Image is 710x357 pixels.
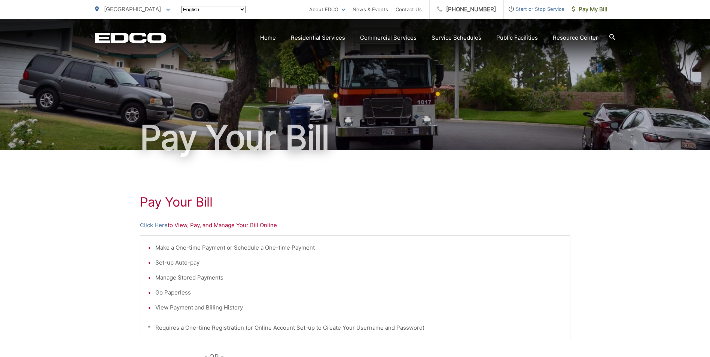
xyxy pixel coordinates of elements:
[360,33,417,42] a: Commercial Services
[95,33,166,43] a: EDCD logo. Return to the homepage.
[140,221,168,230] a: Click Here
[291,33,345,42] a: Residential Services
[496,33,538,42] a: Public Facilities
[140,195,570,210] h1: Pay Your Bill
[148,323,563,332] p: * Requires a One-time Registration (or Online Account Set-up to Create Your Username and Password)
[553,33,598,42] a: Resource Center
[396,5,422,14] a: Contact Us
[155,303,563,312] li: View Payment and Billing History
[155,273,563,282] li: Manage Stored Payments
[104,6,161,13] span: [GEOGRAPHIC_DATA]
[181,6,246,13] select: Select a language
[309,5,345,14] a: About EDCO
[155,288,563,297] li: Go Paperless
[572,5,607,14] span: Pay My Bill
[95,119,615,156] h1: Pay Your Bill
[140,221,570,230] p: to View, Pay, and Manage Your Bill Online
[353,5,388,14] a: News & Events
[432,33,481,42] a: Service Schedules
[155,243,563,252] li: Make a One-time Payment or Schedule a One-time Payment
[155,258,563,267] li: Set-up Auto-pay
[260,33,276,42] a: Home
